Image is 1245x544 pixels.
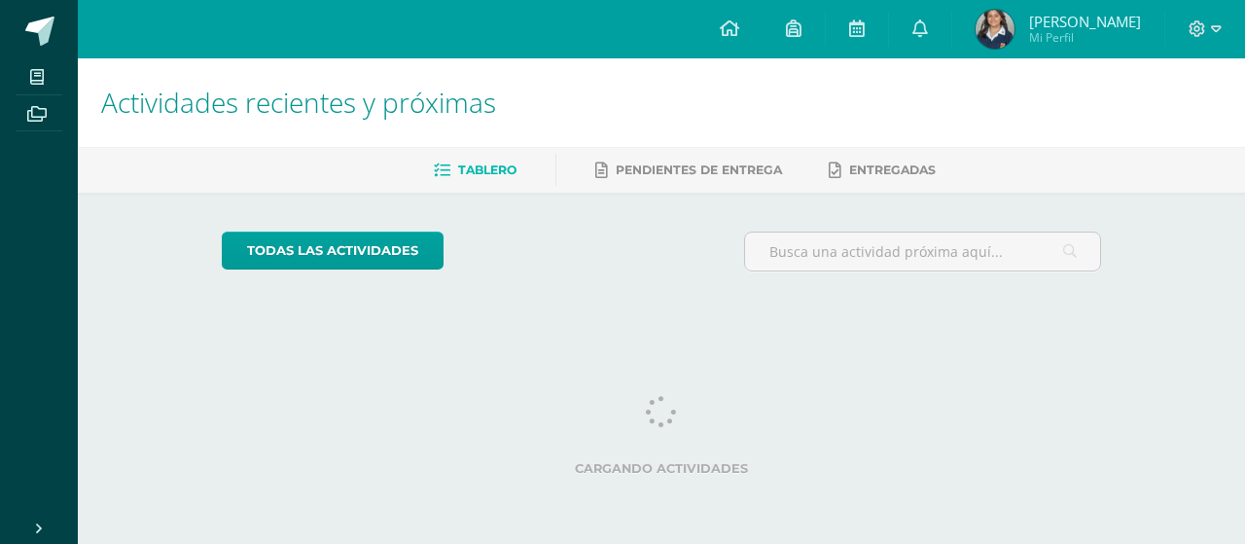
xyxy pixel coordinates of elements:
a: todas las Actividades [222,232,444,270]
span: [PERSON_NAME] [1029,12,1141,31]
a: Pendientes de entrega [595,155,782,186]
img: 4cdb02751314fa0dd71f70447004a266.png [976,10,1014,49]
span: Tablero [458,163,516,177]
span: Pendientes de entrega [616,163,782,177]
span: Mi Perfil [1029,29,1141,46]
a: Tablero [434,155,516,186]
label: Cargando actividades [222,461,1102,476]
span: Entregadas [849,163,936,177]
span: Actividades recientes y próximas [101,84,496,121]
input: Busca una actividad próxima aquí... [745,233,1101,271]
a: Entregadas [829,155,936,186]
